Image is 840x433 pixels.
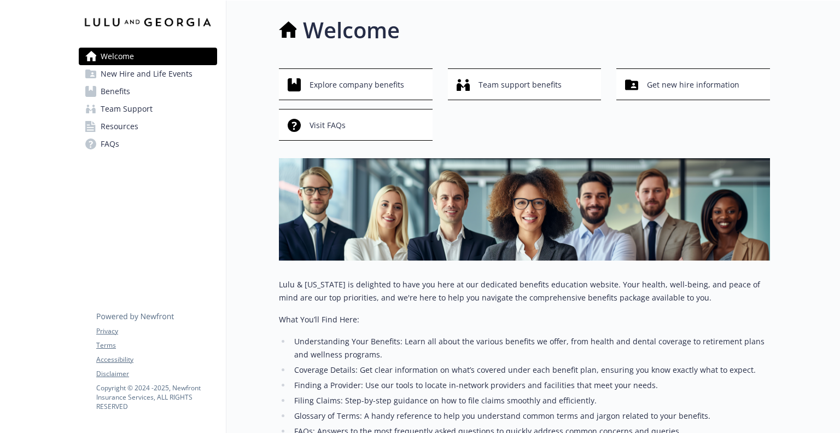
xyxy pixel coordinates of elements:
[310,115,346,136] span: Visit FAQs
[279,109,433,141] button: Visit FAQs
[279,313,770,326] p: What You’ll Find Here:
[79,65,217,83] a: New Hire and Life Events
[96,355,217,365] a: Accessibility
[101,100,153,118] span: Team Support
[101,83,130,100] span: Benefits
[448,68,602,100] button: Team support benefits
[96,383,217,411] p: Copyright © 2024 - 2025 , Newfront Insurance Services, ALL RIGHTS RESERVED
[291,394,770,407] li: Filing Claims: Step-by-step guidance on how to file claims smoothly and efficiently.
[291,335,770,361] li: Understanding Your Benefits: Learn all about the various benefits we offer, from health and denta...
[101,65,192,83] span: New Hire and Life Events
[279,278,770,304] p: Lulu & [US_STATE] is delighted to have you here at our dedicated benefits education website. Your...
[79,48,217,65] a: Welcome
[291,379,770,392] li: Finding a Provider: Use our tools to locate in-network providers and facilities that meet your ne...
[101,48,134,65] span: Welcome
[101,135,119,153] span: FAQs
[479,74,562,95] span: Team support benefits
[79,135,217,153] a: FAQs
[303,14,400,47] h1: Welcome
[96,340,217,350] a: Terms
[647,74,739,95] span: Get new hire information
[96,326,217,336] a: Privacy
[79,83,217,100] a: Benefits
[279,158,770,261] img: overview page banner
[79,118,217,135] a: Resources
[310,74,404,95] span: Explore company benefits
[101,118,138,135] span: Resources
[291,409,770,423] li: Glossary of Terms: A handy reference to help you understand common terms and jargon related to yo...
[96,369,217,379] a: Disclaimer
[291,363,770,377] li: Coverage Details: Get clear information on what’s covered under each benefit plan, ensuring you k...
[79,100,217,118] a: Team Support
[616,68,770,100] button: Get new hire information
[279,68,433,100] button: Explore company benefits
